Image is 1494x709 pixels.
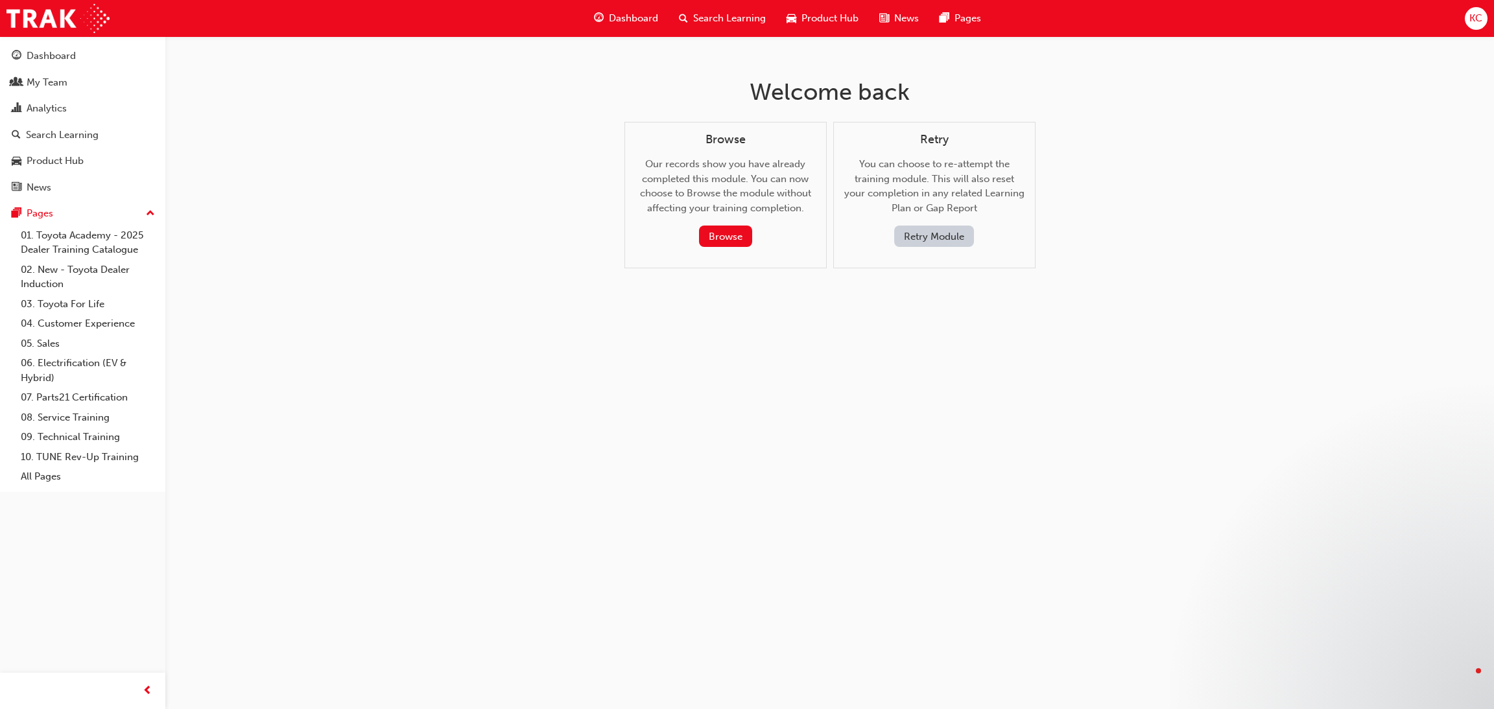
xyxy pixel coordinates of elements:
a: Analytics [5,97,160,121]
a: pages-iconPages [929,5,991,32]
span: news-icon [12,182,21,194]
span: people-icon [12,77,21,89]
h1: Welcome back [624,78,1036,106]
button: Pages [5,202,160,226]
span: Dashboard [609,11,658,26]
a: Product Hub [5,149,160,173]
div: Search Learning [26,128,99,143]
div: News [27,180,51,195]
a: 03. Toyota For Life [16,294,160,314]
a: news-iconNews [869,5,929,32]
div: Product Hub [27,154,84,169]
a: guage-iconDashboard [584,5,669,32]
h4: Browse [635,133,816,147]
a: 05. Sales [16,334,160,354]
a: Search Learning [5,123,160,147]
a: 04. Customer Experience [16,314,160,334]
a: 07. Parts21 Certification [16,388,160,408]
a: All Pages [16,467,160,487]
a: Dashboard [5,44,160,68]
span: guage-icon [594,10,604,27]
div: You can choose to re-attempt the training module. This will also reset your completion in any rel... [844,133,1025,248]
a: My Team [5,71,160,95]
iframe: Intercom live chat [1450,665,1481,696]
a: 01. Toyota Academy - 2025 Dealer Training Catalogue [16,226,160,260]
span: KC [1469,11,1482,26]
a: car-iconProduct Hub [776,5,869,32]
span: search-icon [12,130,21,141]
div: Analytics [27,101,67,116]
img: Trak [6,4,110,33]
a: 08. Service Training [16,408,160,428]
span: search-icon [679,10,688,27]
span: car-icon [787,10,796,27]
span: prev-icon [143,683,152,699]
a: 06. Electrification (EV & Hybrid) [16,353,160,388]
div: Our records show you have already completed this module. You can now choose to Browse the module ... [635,133,816,248]
button: DashboardMy TeamAnalyticsSearch LearningProduct HubNews [5,41,160,202]
div: Pages [27,206,53,221]
div: My Team [27,75,67,90]
button: KC [1465,7,1488,30]
h4: Retry [844,133,1025,147]
span: Search Learning [693,11,766,26]
button: Retry Module [894,226,974,247]
span: pages-icon [940,10,949,27]
span: car-icon [12,156,21,167]
a: 02. New - Toyota Dealer Induction [16,260,160,294]
a: 10. TUNE Rev-Up Training [16,447,160,467]
span: news-icon [879,10,889,27]
a: 09. Technical Training [16,427,160,447]
div: Dashboard [27,49,76,64]
span: News [894,11,919,26]
a: News [5,176,160,200]
span: Pages [954,11,981,26]
span: chart-icon [12,103,21,115]
span: up-icon [146,205,155,222]
span: guage-icon [12,51,21,62]
a: search-iconSearch Learning [669,5,776,32]
button: Browse [699,226,752,247]
span: Product Hub [801,11,859,26]
span: pages-icon [12,208,21,220]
